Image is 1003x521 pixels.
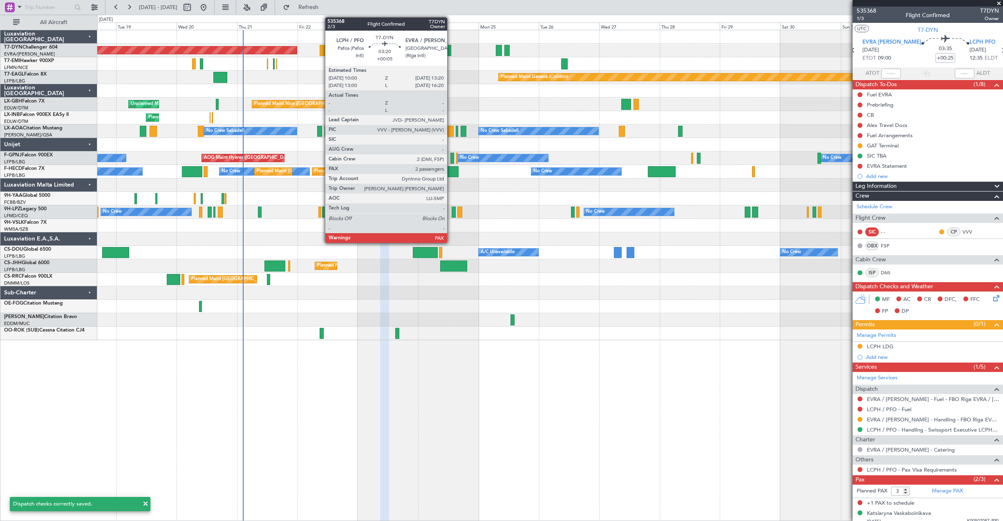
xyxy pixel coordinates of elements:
[4,274,52,279] a: CS-RRCFalcon 900LX
[974,320,985,328] span: (0/1)
[4,253,25,259] a: LFPB/LBG
[460,152,479,164] div: No Crew
[4,247,23,252] span: CS-DOU
[867,466,957,473] a: LCPH / PFO - Pax Visa Requirements
[191,273,320,285] div: Planned Maint [GEOGRAPHIC_DATA] ([GEOGRAPHIC_DATA])
[4,328,39,333] span: OO-ROK (SUB)
[970,296,980,304] span: FFC
[4,220,24,225] span: 9H-VSLK
[841,22,901,30] div: Sun 31
[881,242,899,249] a: FSP
[855,25,869,32] button: UTC
[139,4,177,11] span: [DATE] - [DATE]
[866,69,879,78] span: ATOT
[481,125,519,137] div: No Crew Sabadell
[963,228,981,236] a: VVV
[867,132,913,139] div: Fuel Arrangements
[13,500,138,508] div: Dispatch checks correctly saved.
[4,45,22,50] span: T7-DYN
[4,301,23,306] span: OE-FOG
[116,22,177,30] div: Tue 19
[4,207,47,212] a: 9H-LPZLegacy 500
[4,99,22,104] span: LX-GBH
[857,332,896,340] a: Manage Permits
[237,22,298,30] div: Thu 21
[857,374,898,382] a: Manage Services
[867,111,874,118] div: CB
[599,22,660,30] div: Wed 27
[865,268,879,277] div: ISP
[4,112,20,117] span: LX-INB
[862,46,879,54] span: [DATE]
[4,267,25,273] a: LFPB/LBG
[720,22,780,30] div: Fri 29
[4,220,47,225] a: 9H-VSLKFalcon 7X
[257,165,385,178] div: Planned Maint [GEOGRAPHIC_DATA] ([GEOGRAPHIC_DATA])
[4,172,25,178] a: LFPB/LBG
[4,207,20,212] span: 9H-LPZ
[4,314,44,319] span: [PERSON_NAME]
[867,343,893,350] div: LCPH LDG
[924,296,931,304] span: CR
[298,22,358,30] div: Fri 22
[4,78,25,84] a: LFPB/LBG
[4,280,29,286] a: DNMM/LOS
[4,314,77,319] a: [PERSON_NAME]Citation Bravo
[4,58,20,63] span: T7-EMI
[974,80,985,89] span: (1/8)
[985,54,998,62] span: ELDT
[291,4,326,10] span: Refresh
[4,226,28,232] a: WMSA/SZB
[4,328,85,333] a: OO-ROK (SUB)Cessna Citation CJ4
[4,112,69,117] a: LX-INBFalcon 900EX EASy II
[4,58,54,63] a: T7-EMIHawker 900XP
[206,125,244,137] div: No Crew Sabadell
[945,296,957,304] span: DFC,
[969,38,996,47] span: LCPH PFO
[867,510,931,518] div: Katsiaryna Vaskaboinikava
[855,455,873,465] span: Others
[21,20,86,25] span: All Aircraft
[855,191,869,201] span: Crew
[855,282,933,292] span: Dispatch Checks and Weather
[4,274,22,279] span: CS-RRC
[855,363,877,372] span: Services
[4,321,30,327] a: EDDM/MUC
[204,152,342,164] div: AOG Maint Hyères ([GEOGRAPHIC_DATA]-[GEOGRAPHIC_DATA])
[254,98,345,110] div: Planned Maint Nice ([GEOGRAPHIC_DATA])
[974,363,985,371] span: (1/5)
[902,307,909,316] span: DP
[881,228,899,236] div: - -
[481,246,515,258] div: A/C Unavailable
[9,16,89,29] button: All Aircraft
[855,435,875,445] span: Charter
[660,22,720,30] div: Thu 28
[947,227,960,236] div: CP
[855,475,864,485] span: Pax
[4,260,49,265] a: CS-JHHGlobal 6000
[974,475,985,483] span: (2/3)
[881,269,899,276] a: DMI
[932,487,963,495] a: Manage PAX
[939,45,952,53] span: 03:35
[314,165,443,178] div: Planned Maint [GEOGRAPHIC_DATA] ([GEOGRAPHIC_DATA])
[878,54,891,62] span: 09:00
[131,98,265,110] div: Unplanned Maint [GEOGRAPHIC_DATA] ([GEOGRAPHIC_DATA])
[4,247,51,252] a: CS-DOUGlobal 6500
[4,105,28,111] a: EDLW/DTM
[969,46,986,54] span: [DATE]
[418,22,479,30] div: Sun 24
[867,163,907,169] div: EVRA Statement
[903,296,911,304] span: AC
[855,320,875,330] span: Permits
[4,301,63,306] a: OE-FOGCitation Mustang
[4,72,24,77] span: T7-EAGL
[222,165,240,178] div: No Crew
[4,199,26,205] a: FCBB/BZV
[881,69,901,78] input: --:--
[866,173,999,180] div: Add new
[4,159,25,165] a: LFPB/LBG
[586,206,605,218] div: No Crew
[782,246,801,258] div: No Crew
[4,99,45,104] a: LX-GBHFalcon 7X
